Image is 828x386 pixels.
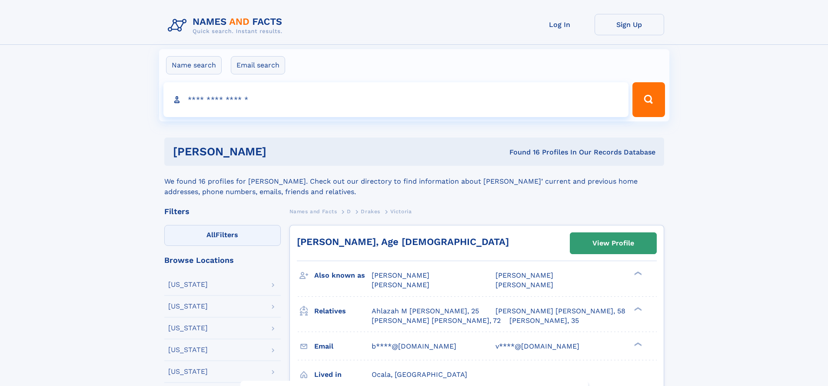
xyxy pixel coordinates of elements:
a: [PERSON_NAME] [PERSON_NAME], 72 [372,316,501,326]
div: Browse Locations [164,256,281,264]
h3: Email [314,339,372,354]
span: Ocala, [GEOGRAPHIC_DATA] [372,370,467,379]
a: Ahlazah M [PERSON_NAME], 25 [372,306,479,316]
div: Found 16 Profiles In Our Records Database [388,148,655,157]
button: Search Button [632,82,665,117]
span: [PERSON_NAME] [372,271,429,279]
a: View Profile [570,233,656,254]
a: D [347,206,351,217]
div: ❯ [632,271,642,276]
a: [PERSON_NAME], 35 [509,316,579,326]
span: D [347,208,351,215]
div: [US_STATE] [168,325,208,332]
div: [US_STATE] [168,281,208,288]
div: ❯ [632,341,642,347]
h3: Also known as [314,268,372,283]
div: [US_STATE] [168,346,208,353]
div: [US_STATE] [168,303,208,310]
h3: Lived in [314,367,372,382]
input: search input [163,82,629,117]
a: Sign Up [595,14,664,35]
img: Logo Names and Facts [164,14,289,37]
label: Filters [164,225,281,246]
a: [PERSON_NAME], Age [DEMOGRAPHIC_DATA] [297,236,509,247]
span: [PERSON_NAME] [495,281,553,289]
span: Victoria [390,208,412,215]
div: [US_STATE] [168,368,208,375]
h1: [PERSON_NAME] [173,146,388,157]
span: All [206,231,216,239]
h3: Relatives [314,304,372,319]
div: ❯ [632,306,642,312]
a: [PERSON_NAME] [PERSON_NAME], 58 [495,306,625,316]
a: Drakes [361,206,380,217]
label: Email search [231,56,285,74]
span: [PERSON_NAME] [372,281,429,289]
div: We found 16 profiles for [PERSON_NAME]. Check out our directory to find information about [PERSON... [164,166,664,197]
div: View Profile [592,233,634,253]
label: Name search [166,56,222,74]
div: Filters [164,208,281,215]
span: Drakes [361,208,380,215]
span: [PERSON_NAME] [495,271,553,279]
a: Names and Facts [289,206,337,217]
a: Log In [525,14,595,35]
